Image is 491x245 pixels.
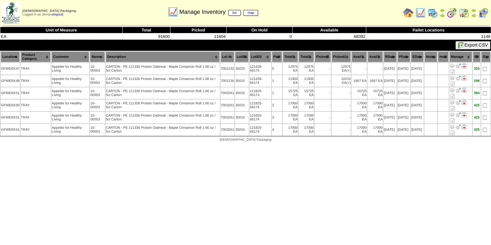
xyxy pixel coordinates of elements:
td: CARTON - PE 111336 Protein Oatmeal - Maple Cinnamon Roll 1.66 oz / 5ct Carton [106,112,220,123]
img: Move [455,124,461,129]
button: Export CSV [455,41,490,49]
img: calendarblend.gif [447,8,457,18]
img: Move [455,88,461,93]
td: Appetite for Healthy Living [51,124,89,136]
td: Appetite for Healthy Living [51,87,89,99]
td: [DATE] [411,87,424,99]
img: Manage Hold [461,75,467,81]
td: 7001236 [220,75,235,87]
td: 17000 EA [367,124,383,136]
th: Total2 [298,51,314,62]
td: 1 [272,75,282,87]
td: 12975 EA [283,63,298,74]
div: 425 [473,116,480,119]
img: calendarprod.gif [427,8,438,18]
td: 1667 EA [351,75,367,87]
td: 91600 [122,33,170,40]
th: Location [1,51,20,62]
td: CARTON - PE 111336 Protein Oatmeal - Maple Cinnamon Roll 1.66 oz / 5ct Carton [106,124,220,136]
td: - [332,124,351,136]
td: Appetite for Healthy Living [51,112,89,123]
img: calendarcustomer.gif [478,8,488,18]
td: [DATE] [383,87,397,99]
th: Product Category [21,51,51,62]
td: 17000 EA [298,124,314,136]
th: Description [106,51,220,62]
a: (logout) [52,13,63,16]
td: TRAY [21,100,51,111]
img: arrowleft.gif [440,8,445,13]
td: GFWEEK51 [1,124,20,136]
td: 68392 [292,33,366,40]
th: EDate [411,51,424,62]
td: 10233 EA [332,75,351,87]
td: [DATE] [411,124,424,136]
img: Move [455,100,461,105]
td: [DATE] [397,100,410,111]
th: Pallet Locations [366,27,491,33]
img: arrowright.gif [440,13,445,18]
td: 7001232 [220,63,235,74]
td: - [314,100,331,111]
td: 121439-66174 [249,63,271,74]
th: Picked1 [314,51,331,62]
td: 17000 EA [298,112,314,123]
td: 5 [272,63,282,74]
td: TRAY [21,112,51,123]
div: 298 [473,79,480,83]
th: Name [90,51,105,62]
td: 7003261 [220,124,235,136]
td: 10-00553 [90,112,105,123]
td: 35015 [235,124,249,136]
img: Adjust [450,88,455,93]
td: 12975 EA [298,63,314,74]
td: - [367,63,383,74]
th: On Hold [226,27,292,33]
td: 1148 [366,33,491,40]
td: 17000 EA [367,112,383,123]
td: 10-00553 [90,87,105,99]
th: Total [122,27,170,33]
td: [DATE] [397,87,410,99]
th: Notes [424,51,437,62]
td: 35015 [235,63,249,74]
i: Note [451,94,455,99]
td: CARTON - PE 111336 Protein Oatmeal - Maple Cinnamon Roll 1.66 oz / 5ct Carton [106,87,220,99]
th: Picked [170,27,226,33]
th: PDate [397,51,410,62]
td: [DATE] [397,75,410,87]
td: 17000 EA [283,100,298,111]
td: GFWEEK47 [1,63,20,74]
img: Move [455,63,461,68]
img: Adjust [450,63,455,68]
td: 17000 EA [351,124,367,136]
td: 11900 EA [283,75,298,87]
img: Manage Hold [461,88,467,93]
td: 1 [272,87,282,99]
i: Note [451,130,455,135]
img: Adjust [450,112,455,117]
i: Note [451,69,455,74]
a: list [228,10,241,16]
img: line_graph.gif [415,8,426,18]
td: - [314,75,331,87]
div: 425 [473,103,480,107]
td: Appetite for Healthy Living [51,100,89,111]
i: Note [451,82,455,86]
td: [DATE] [411,112,424,123]
td: - [314,87,331,99]
td: 17000 EA [367,100,383,111]
div: (+) [346,69,350,73]
td: 17000 EA [298,100,314,111]
td: 7003261 [220,112,235,123]
th: Picked2 [332,51,351,62]
td: 121439-66174 [249,75,271,87]
img: Manage Hold [461,112,467,117]
img: Move [455,112,461,117]
td: 121825-66174 [249,100,271,111]
td: [DATE] [383,124,397,136]
th: Avail2 [367,51,383,62]
td: [DATE] [383,100,397,111]
td: TRAY [21,63,51,74]
td: 35015 [235,75,249,87]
